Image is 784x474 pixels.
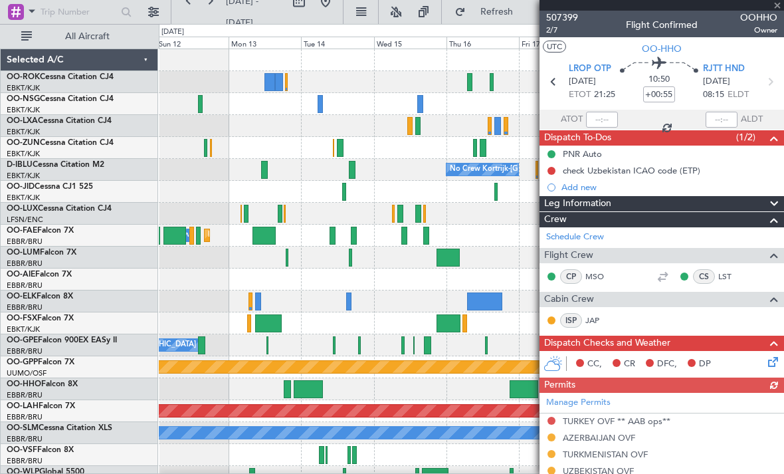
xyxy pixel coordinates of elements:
span: Cabin Crew [544,292,594,307]
a: MSO [585,271,615,283]
a: EBKT/KJK [7,193,40,203]
a: OO-HHOFalcon 8X [7,380,78,388]
a: OO-NSGCessna Citation CJ4 [7,95,114,103]
span: OO-LAH [7,402,39,410]
button: Refresh [448,1,528,23]
div: Planned Maint Melsbroek Air Base [208,225,324,245]
span: Dispatch Checks and Weather [544,336,670,351]
span: Refresh [468,7,524,17]
span: All Aircraft [35,32,140,41]
div: CP [560,269,582,284]
a: UUMO/OSF [7,368,47,378]
div: CS [693,269,715,284]
a: Schedule Crew [546,231,604,244]
a: OO-GPEFalcon 900EX EASy II [7,336,117,344]
div: check Uzbekistan ICAO code (ETP) [563,165,700,176]
a: EBBR/BRU [7,302,43,312]
div: Mon 13 [229,37,301,49]
a: LST [718,271,748,283]
a: EBBR/BRU [7,237,43,247]
a: EBKT/KJK [7,105,40,115]
div: Flight Confirmed [626,18,698,32]
a: OO-ROKCessna Citation CJ4 [7,73,114,81]
span: OO-FSX [7,314,37,322]
span: D-IBLU [7,161,33,169]
span: DFC, [657,358,677,371]
span: OO-LUX [7,205,38,213]
span: 2/7 [546,25,578,36]
a: OO-LUMFalcon 7X [7,249,76,257]
a: OO-AIEFalcon 7X [7,271,72,279]
span: ELDT [728,88,749,102]
span: ETOT [569,88,591,102]
a: EBKT/KJK [7,324,40,334]
span: CR [624,358,635,371]
a: LFSN/ENC [7,215,43,225]
span: OO-LXA [7,117,38,125]
span: OO-NSG [7,95,40,103]
span: 10:50 [648,73,670,86]
span: OO-AIE [7,271,35,279]
span: OO-ZUN [7,139,40,147]
div: Tue 14 [301,37,373,49]
span: OO-JID [7,183,35,191]
a: OO-LXACessna Citation CJ4 [7,117,112,125]
span: OO-HHO [7,380,41,388]
div: Wed 15 [374,37,446,49]
span: OO-SLM [7,424,39,432]
a: EBKT/KJK [7,171,40,181]
span: 08:15 [703,88,724,102]
a: OO-LUXCessna Citation CJ4 [7,205,112,213]
span: (1/2) [736,130,755,144]
span: OO-HHO [642,42,682,56]
a: OO-SLMCessna Citation XLS [7,424,112,432]
span: DP [699,358,711,371]
span: OO-FAE [7,227,37,235]
a: EBBR/BRU [7,346,43,356]
span: [DATE] [569,75,596,88]
a: OO-JIDCessna CJ1 525 [7,183,93,191]
span: [DATE] [703,75,730,88]
span: OO-ELK [7,293,37,300]
span: OOHHO [740,11,777,25]
input: Trip Number [41,2,117,22]
a: EBKT/KJK [7,149,40,159]
a: EBBR/BRU [7,259,43,269]
div: No Crew Kortrijk-[GEOGRAPHIC_DATA] [450,160,587,179]
span: OO-LUM [7,249,40,257]
a: JAP [585,314,615,326]
button: All Aircraft [15,26,144,47]
span: Dispatch To-Dos [544,130,611,146]
div: Thu 16 [446,37,519,49]
div: Sun 12 [156,37,229,49]
a: EBBR/BRU [7,434,43,444]
div: Add new [561,181,777,193]
span: Owner [740,25,777,36]
a: EBBR/BRU [7,412,43,422]
a: OO-GPPFalcon 7X [7,358,74,366]
div: ISP [560,313,582,328]
a: EBKT/KJK [7,83,40,93]
span: Leg Information [544,196,611,211]
a: OO-FSXFalcon 7X [7,314,74,322]
span: OO-GPP [7,358,38,366]
a: OO-VSFFalcon 8X [7,446,74,454]
span: 21:25 [594,88,615,102]
a: OO-ELKFalcon 8X [7,293,73,300]
div: [DATE] [161,27,184,38]
a: OO-LAHFalcon 7X [7,402,75,410]
span: LROP OTP [569,62,611,76]
span: Flight Crew [544,248,593,263]
a: EBBR/BRU [7,281,43,291]
span: RJTT HND [703,62,745,76]
span: OO-GPE [7,336,38,344]
a: EBKT/KJK [7,127,40,137]
div: Fri 17 [519,37,591,49]
span: Crew [544,212,567,227]
span: ATOT [561,113,583,126]
a: D-IBLUCessna Citation M2 [7,161,104,169]
span: ALDT [741,113,763,126]
div: PNR Auto [563,148,602,160]
a: OO-FAEFalcon 7X [7,227,74,235]
span: OO-VSF [7,446,37,454]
